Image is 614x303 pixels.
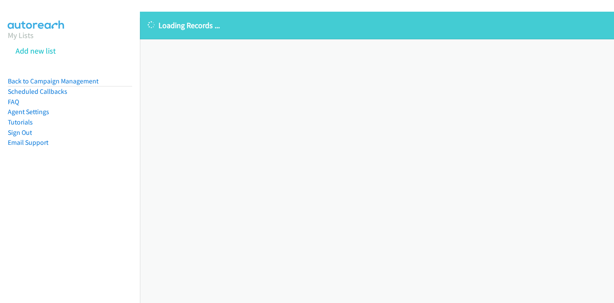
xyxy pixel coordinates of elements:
[8,77,98,85] a: Back to Campaign Management
[16,46,56,56] a: Add new list
[8,128,32,137] a: Sign Out
[8,108,49,116] a: Agent Settings
[8,87,67,96] a: Scheduled Callbacks
[148,19,606,31] p: Loading Records ...
[8,138,48,147] a: Email Support
[8,30,34,40] a: My Lists
[8,98,19,106] a: FAQ
[8,118,33,126] a: Tutorials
